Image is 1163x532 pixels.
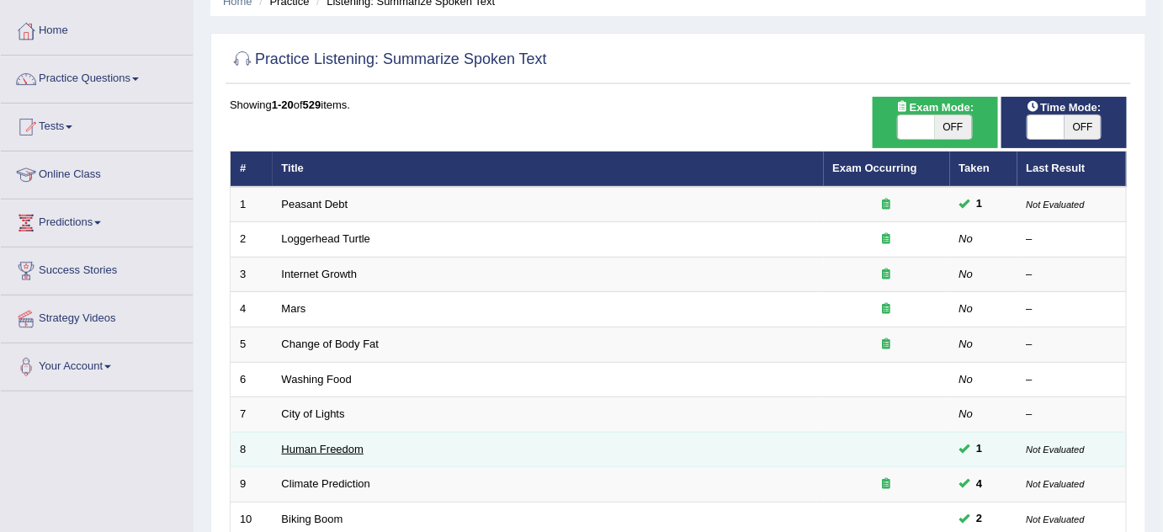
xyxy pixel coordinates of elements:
div: Exam occurring question [833,476,941,492]
a: Peasant Debt [282,198,348,210]
th: # [231,152,273,187]
td: 3 [231,257,273,292]
div: – [1027,372,1118,388]
span: OFF [1065,115,1102,139]
a: Internet Growth [282,268,358,280]
a: Home [1,8,193,50]
a: Your Account [1,343,193,386]
a: Success Stories [1,247,193,290]
td: 4 [231,292,273,327]
div: Exam occurring question [833,301,941,317]
em: No [959,232,974,245]
div: Show exams occurring in exams [873,97,998,148]
small: Not Evaluated [1027,199,1085,210]
th: Last Result [1017,152,1127,187]
div: Showing of items. [230,97,1127,113]
td: 1 [231,187,273,222]
td: 7 [231,397,273,433]
a: Loggerhead Turtle [282,232,371,245]
a: Change of Body Fat [282,338,380,350]
b: 1-20 [272,98,294,111]
div: Exam occurring question [833,197,941,213]
a: Biking Boom [282,513,343,525]
td: 5 [231,327,273,363]
em: No [959,338,974,350]
div: Exam occurring question [833,267,941,283]
div: – [1027,337,1118,353]
a: Climate Prediction [282,477,371,490]
td: 6 [231,362,273,397]
span: You can still take this question [970,440,990,458]
small: Not Evaluated [1027,479,1085,489]
th: Taken [950,152,1017,187]
a: Practice Questions [1,56,193,98]
div: – [1027,301,1118,317]
a: Mars [282,302,306,315]
em: No [959,268,974,280]
span: OFF [935,115,972,139]
em: No [959,302,974,315]
small: Not Evaluated [1027,514,1085,524]
td: 8 [231,432,273,467]
a: Human Freedom [282,443,364,455]
a: Tests [1,104,193,146]
em: No [959,373,974,386]
span: You can still take this question [970,195,990,213]
span: You can still take this question [970,476,990,493]
span: Time Mode: [1020,98,1107,116]
b: 529 [303,98,321,111]
div: – [1027,231,1118,247]
small: Not Evaluated [1027,444,1085,455]
div: – [1027,267,1118,283]
td: 9 [231,467,273,503]
div: Exam occurring question [833,337,941,353]
a: Exam Occurring [833,162,917,174]
em: No [959,407,974,420]
span: Exam Mode: [890,98,980,116]
a: Predictions [1,199,193,242]
a: Washing Food [282,373,352,386]
span: You can still take this question [970,510,990,528]
a: Online Class [1,152,193,194]
td: 2 [231,222,273,258]
th: Title [273,152,824,187]
div: – [1027,407,1118,423]
a: Strategy Videos [1,295,193,338]
div: Exam occurring question [833,231,941,247]
h2: Practice Listening: Summarize Spoken Text [230,47,547,72]
a: City of Lights [282,407,345,420]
